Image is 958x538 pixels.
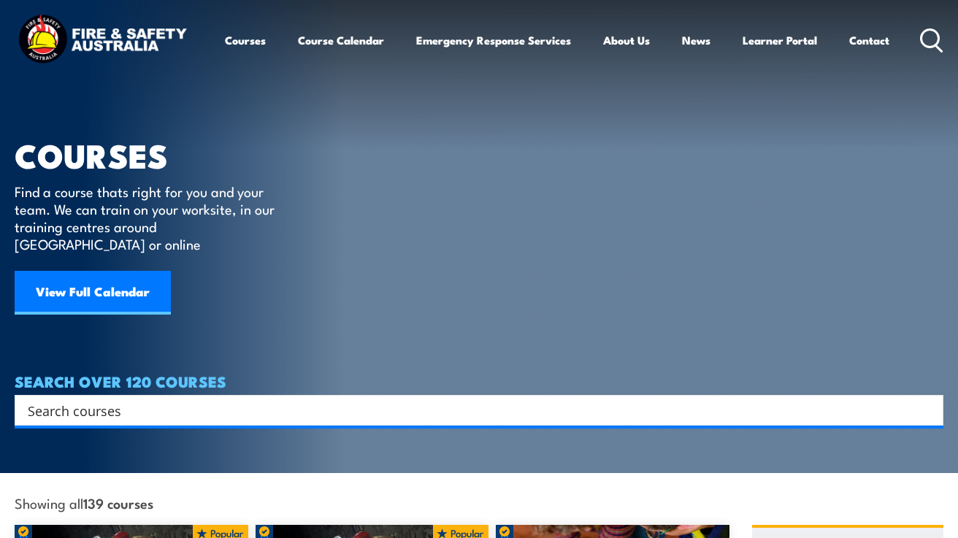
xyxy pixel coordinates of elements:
[15,182,281,253] p: Find a course thats right for you and your team. We can train on your worksite, in our training c...
[918,400,938,420] button: Search magnifier button
[15,140,296,169] h1: COURSES
[298,23,384,58] a: Course Calendar
[743,23,817,58] a: Learner Portal
[28,399,911,421] input: Search input
[849,23,889,58] a: Contact
[15,495,153,510] span: Showing all
[83,493,153,512] strong: 139 courses
[416,23,571,58] a: Emergency Response Services
[603,23,650,58] a: About Us
[15,373,943,389] h4: SEARCH OVER 120 COURSES
[682,23,710,58] a: News
[15,271,171,315] a: View Full Calendar
[225,23,266,58] a: Courses
[31,400,914,420] form: Search form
